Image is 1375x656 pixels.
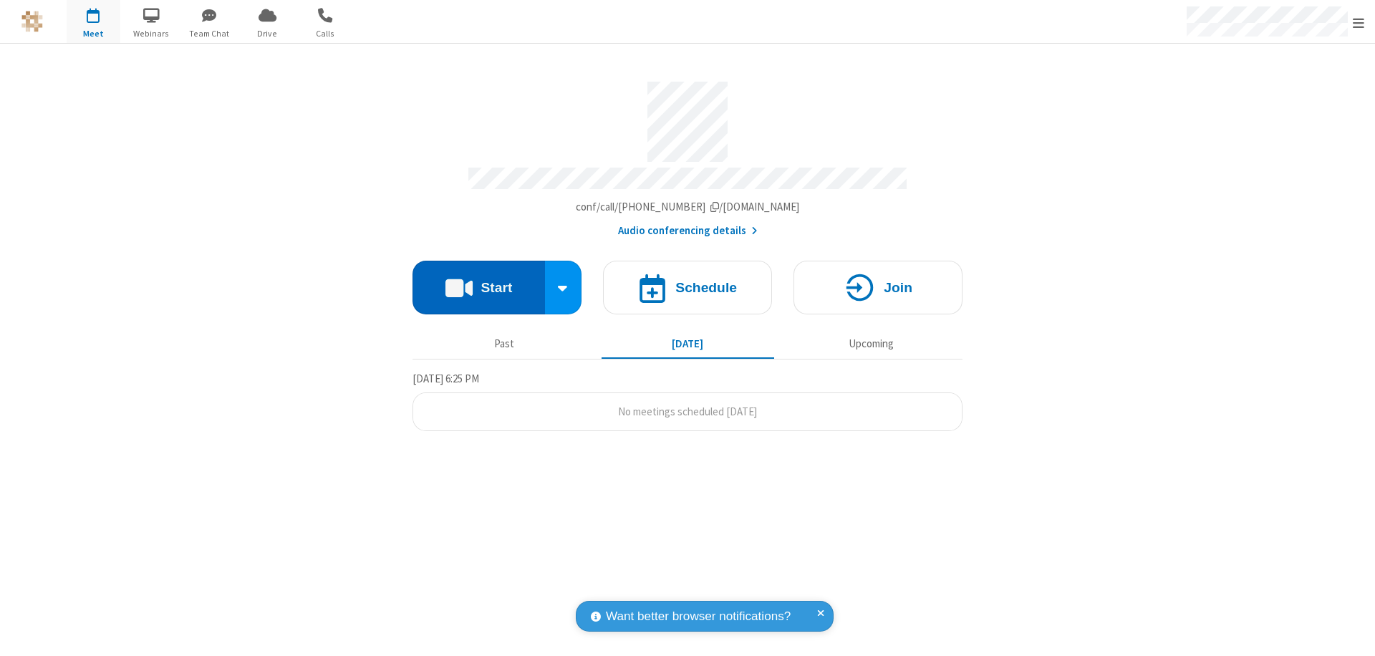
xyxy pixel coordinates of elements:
[884,281,912,294] h4: Join
[412,370,962,432] section: Today's Meetings
[241,27,294,40] span: Drive
[606,607,791,626] span: Want better browser notifications?
[785,330,957,357] button: Upcoming
[21,11,43,32] img: QA Selenium DO NOT DELETE OR CHANGE
[576,200,800,213] span: Copy my meeting room link
[67,27,120,40] span: Meet
[183,27,236,40] span: Team Chat
[545,261,582,314] div: Start conference options
[618,223,758,239] button: Audio conferencing details
[418,330,591,357] button: Past
[481,281,512,294] h4: Start
[603,261,772,314] button: Schedule
[602,330,774,357] button: [DATE]
[618,405,757,418] span: No meetings scheduled [DATE]
[675,281,737,294] h4: Schedule
[299,27,352,40] span: Calls
[125,27,178,40] span: Webinars
[412,261,545,314] button: Start
[576,199,800,216] button: Copy my meeting room linkCopy my meeting room link
[793,261,962,314] button: Join
[1339,619,1364,646] iframe: Chat
[412,71,962,239] section: Account details
[412,372,479,385] span: [DATE] 6:25 PM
